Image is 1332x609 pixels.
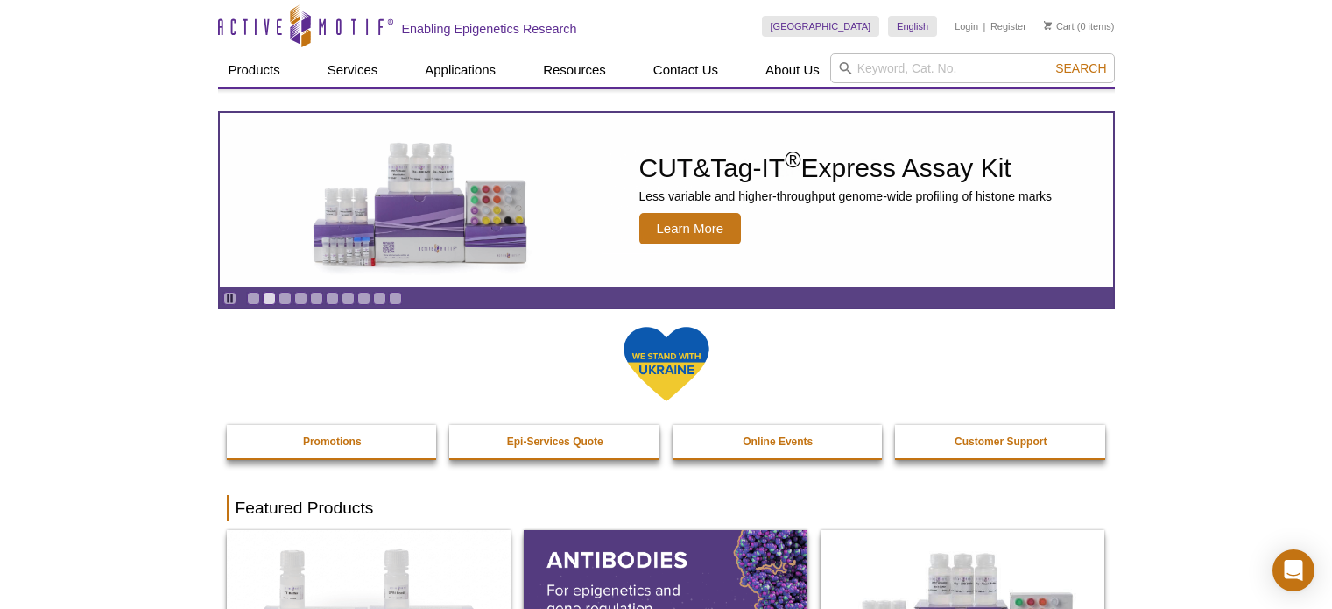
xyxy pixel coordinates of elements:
[357,292,370,305] a: Go to slide 8
[227,495,1106,521] h2: Featured Products
[643,53,729,87] a: Contact Us
[639,213,742,244] span: Learn More
[639,155,1053,181] h2: CUT&Tag-IT Express Assay Kit
[1050,60,1111,76] button: Search
[755,53,830,87] a: About Us
[507,436,603,448] strong: Epi-Services Quote
[955,436,1047,448] strong: Customer Support
[402,21,577,37] h2: Enabling Epigenetics Research
[278,292,292,305] a: Go to slide 3
[220,113,1113,287] article: CUT&Tag-IT Express Assay Kit
[218,53,291,87] a: Products
[990,20,1026,32] a: Register
[220,113,1113,287] a: CUT&Tag-IT Express Assay Kit CUT&Tag-IT®Express Assay Kit Less variable and higher-throughput gen...
[1044,21,1052,30] img: Your Cart
[639,188,1053,204] p: Less variable and higher-throughput genome-wide profiling of histone marks
[623,325,710,403] img: We Stand With Ukraine
[263,292,276,305] a: Go to slide 2
[223,292,236,305] a: Toggle autoplay
[294,292,307,305] a: Go to slide 4
[955,20,978,32] a: Login
[303,436,362,448] strong: Promotions
[983,16,986,37] li: |
[888,16,937,37] a: English
[1055,61,1106,75] span: Search
[449,425,661,458] a: Epi-Services Quote
[830,53,1115,83] input: Keyword, Cat. No.
[247,292,260,305] a: Go to slide 1
[673,425,884,458] a: Online Events
[895,425,1107,458] a: Customer Support
[785,147,800,172] sup: ®
[342,292,355,305] a: Go to slide 7
[762,16,880,37] a: [GEOGRAPHIC_DATA]
[373,292,386,305] a: Go to slide 9
[389,292,402,305] a: Go to slide 10
[1272,549,1314,591] div: Open Intercom Messenger
[532,53,617,87] a: Resources
[414,53,506,87] a: Applications
[326,292,339,305] a: Go to slide 6
[276,103,565,296] img: CUT&Tag-IT Express Assay Kit
[1044,16,1115,37] li: (0 items)
[310,292,323,305] a: Go to slide 5
[743,436,813,448] strong: Online Events
[317,53,389,87] a: Services
[1044,20,1075,32] a: Cart
[227,425,439,458] a: Promotions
